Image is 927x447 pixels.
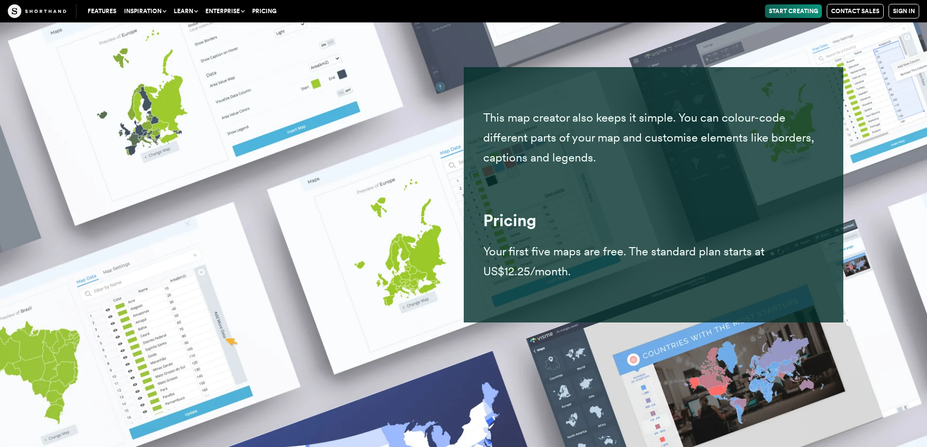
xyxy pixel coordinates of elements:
[483,211,536,230] strong: Pricing
[170,4,201,18] button: Learn
[248,4,280,18] a: Pricing
[889,4,919,18] a: Sign in
[201,4,248,18] button: Enterprise
[84,4,120,18] a: Features
[120,4,170,18] button: Inspiration
[483,242,824,282] p: Your first five maps are free. The standard plan starts at US$12.25/month.
[483,108,824,167] p: This map creator also keeps it simple. You can colour-code different parts of your map and custom...
[827,4,884,18] a: Contact Sales
[8,4,66,18] img: The Craft
[765,4,822,18] a: Start Creating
